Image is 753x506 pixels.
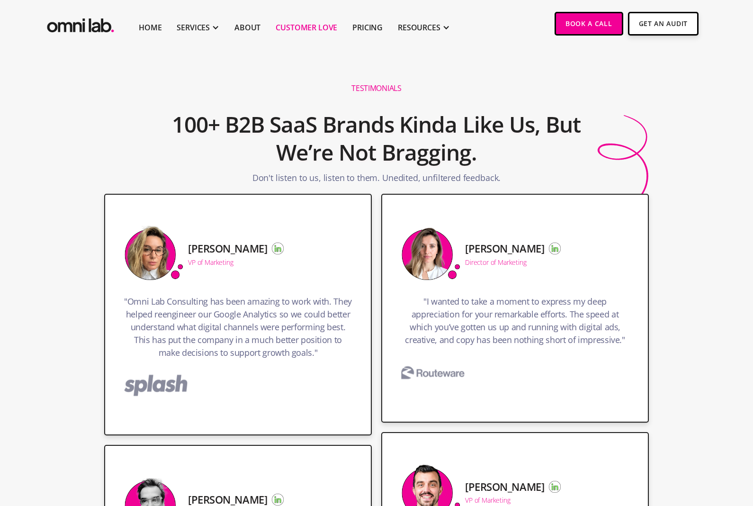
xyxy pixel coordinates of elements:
h1: Testimonials [351,83,401,93]
h5: [PERSON_NAME] [188,494,267,505]
h3: "I wanted to take a moment to express my deep appreciation for your remarkable efforts. The speed... [401,295,629,351]
a: Home [139,22,161,33]
h2: 100+ B2B SaaS Brands Kinda Like Us, But We’re Not Bragging. [151,106,602,172]
a: home [45,12,116,35]
div: VP of Marketing [188,259,233,266]
div: VP of Marketing [465,497,511,504]
a: Pricing [352,22,383,33]
p: Don't listen to us, listen to them. Unedited, unfiltered feedback. [252,172,501,189]
div: RESOURCES [398,22,440,33]
h5: [PERSON_NAME] [465,481,544,492]
a: Get An Audit [628,12,699,36]
a: About [234,22,260,33]
img: Omni Lab: B2B SaaS Demand Generation Agency [45,12,116,35]
div: SERVICES [177,22,210,33]
div: Director of Marketing [465,259,527,266]
h3: "Omni Lab Consulting has been amazing to work with. They helped reengineer our Google Analytics s... [124,295,352,364]
a: Customer Love [276,22,337,33]
iframe: Chat Widget [583,396,753,506]
a: Book a Call [555,12,623,36]
h5: [PERSON_NAME] [465,243,544,254]
h5: [PERSON_NAME] [188,243,267,254]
